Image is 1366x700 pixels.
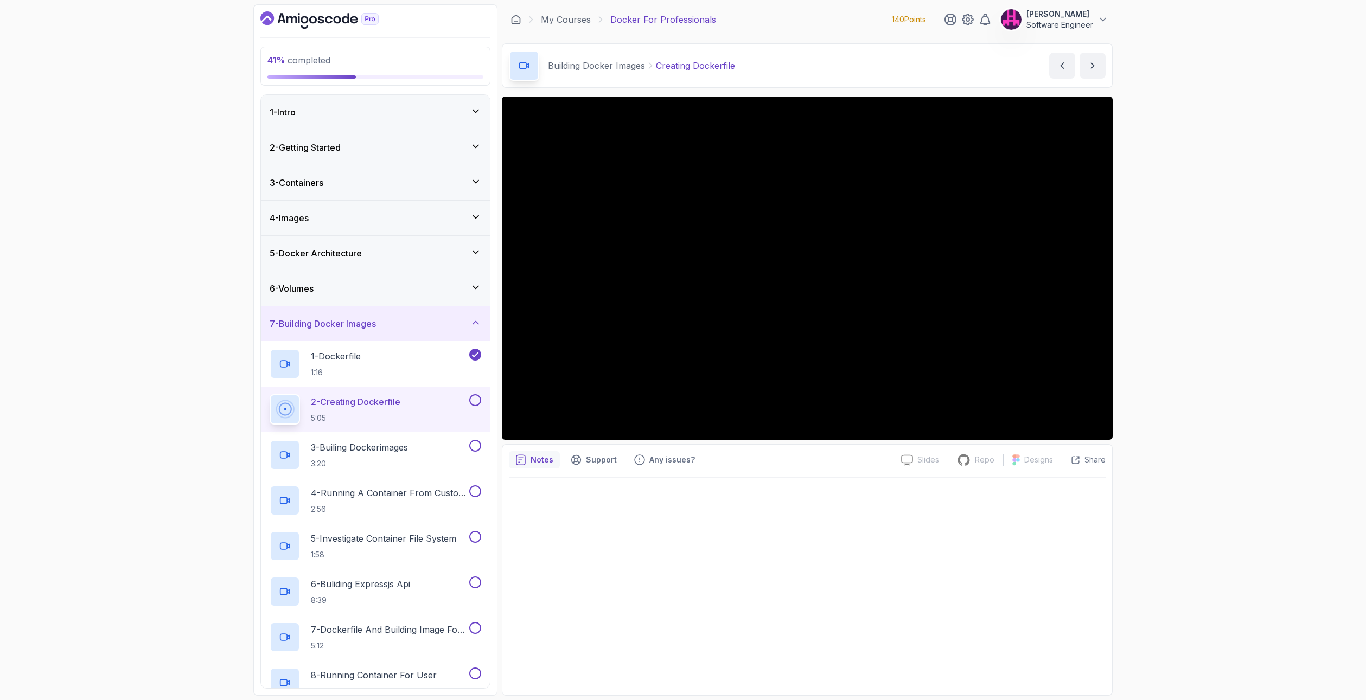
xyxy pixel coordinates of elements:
[270,317,376,330] h3: 7 - Building Docker Images
[311,458,408,469] p: 3:20
[311,395,400,408] p: 2 - Creating Dockerfile
[261,130,490,165] button: 2-Getting Started
[261,236,490,271] button: 5-Docker Architecture
[656,59,735,72] p: Creating Dockerfile
[311,577,410,590] p: 6 - Buliding Expressjs Api
[270,485,481,516] button: 4-Running A Container From Custom Image2:56
[586,454,617,465] p: Support
[311,640,467,651] p: 5:12
[311,367,361,378] p: 1:16
[311,350,361,363] p: 1 - Dockerfile
[270,282,314,295] h3: 6 - Volumes
[628,451,701,468] button: Feedback button
[311,623,467,636] p: 7 - Dockerfile And Building Image For User
[311,549,456,560] p: 1:58
[261,201,490,235] button: 4-Images
[311,486,467,499] p: 4 - Running A Container From Custom Image
[270,176,323,189] h3: 3 - Containers
[270,576,481,607] button: 6-Buliding Expressjs Api8:39
[311,413,400,423] p: 5:05
[1000,9,1108,30] button: user profile image[PERSON_NAME]Software Engineer
[975,454,994,465] p: Repo
[270,247,362,260] h3: 5 - Docker Architecture
[270,394,481,425] button: 2-Creating Dockerfile5:05
[270,667,481,698] button: 8-Running Container For User3:54
[270,622,481,652] button: 7-Dockerfile And Building Image For User5:12
[509,451,560,468] button: notes button
[270,211,309,224] h3: 4 - Images
[270,531,481,561] button: 5-Investigate Container File System1:58
[311,595,410,606] p: 8:39
[270,141,341,154] h3: 2 - Getting Started
[541,13,591,26] a: My Courses
[1049,53,1075,79] button: previous content
[1024,454,1053,465] p: Designs
[311,686,437,697] p: 3:54
[502,97,1113,440] iframe: 2 - Creating Dockerfile
[267,55,330,66] span: completed
[311,669,437,682] p: 8 - Running Container For User
[1062,454,1106,465] button: Share
[649,454,695,465] p: Any issues?
[1026,20,1093,30] p: Software Engineer
[892,14,926,25] p: 140 Points
[311,504,467,515] p: 2:56
[270,106,296,119] h3: 1 - Intro
[548,59,645,72] p: Building Docker Images
[261,95,490,130] button: 1-Intro
[261,306,490,341] button: 7-Building Docker Images
[260,11,404,29] a: Dashboard
[1001,9,1022,30] img: user profile image
[267,55,285,66] span: 41 %
[917,454,939,465] p: Slides
[564,451,623,468] button: Support button
[261,165,490,200] button: 3-Containers
[261,271,490,306] button: 6-Volumes
[270,349,481,379] button: 1-Dockerfile1:16
[1084,454,1106,465] p: Share
[270,440,481,470] button: 3-Builing Dockerimages3:20
[510,14,521,25] a: Dashboard
[311,532,456,545] p: 5 - Investigate Container File System
[610,13,716,26] p: Docker For Professionals
[1026,9,1093,20] p: [PERSON_NAME]
[311,441,408,454] p: 3 - Builing Dockerimages
[531,454,553,465] p: Notes
[1080,53,1106,79] button: next content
